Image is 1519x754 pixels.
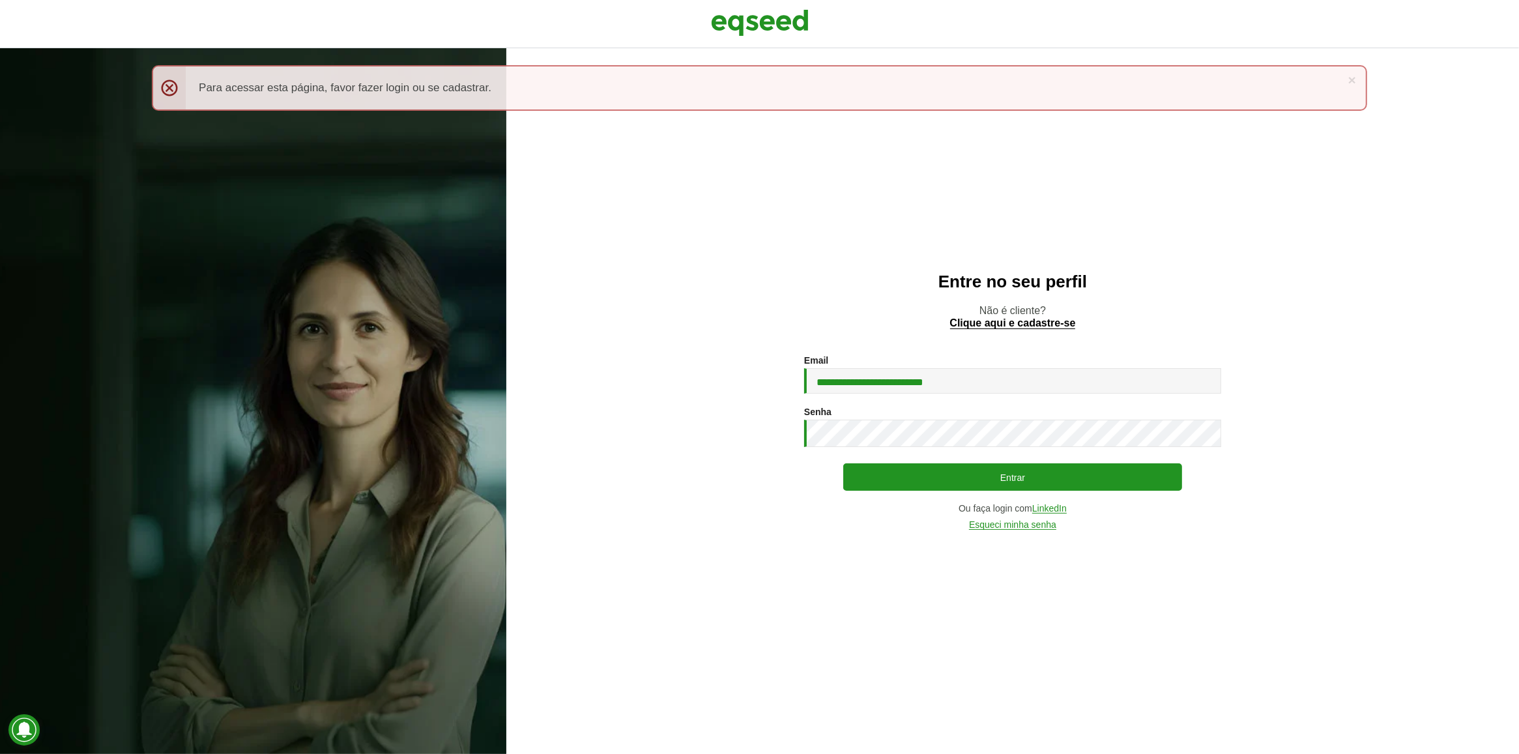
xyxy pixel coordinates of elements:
a: Esqueci minha senha [969,520,1056,530]
p: Não é cliente? [532,304,1493,329]
h2: Entre no seu perfil [532,272,1493,291]
a: LinkedIn [1032,504,1067,514]
a: Clique aqui e cadastre-se [950,318,1076,329]
a: × [1348,73,1356,87]
div: Ou faça login com [804,504,1221,514]
label: Senha [804,407,832,416]
img: EqSeed Logo [711,7,809,39]
label: Email [804,356,828,365]
button: Entrar [843,463,1182,491]
div: Para acessar esta página, favor fazer login ou se cadastrar. [152,65,1367,111]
